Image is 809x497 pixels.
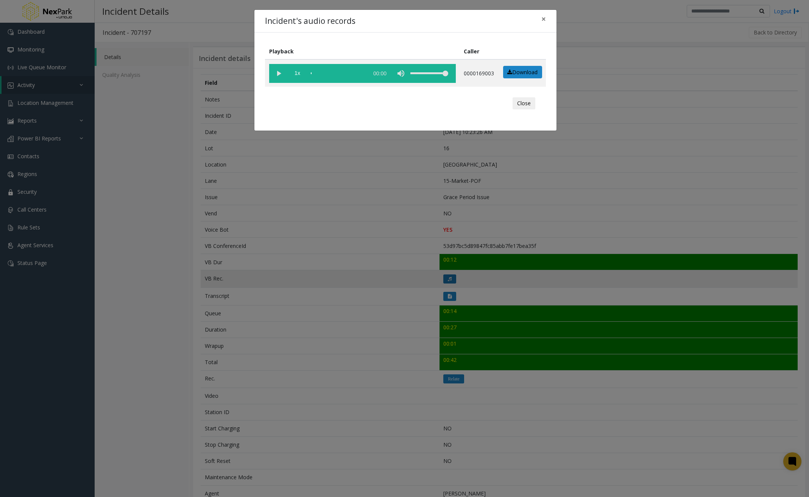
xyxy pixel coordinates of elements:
button: Close [513,97,535,109]
div: scrub bar [311,64,365,83]
th: Caller [460,43,498,59]
span: × [541,14,546,24]
p: 0000169003 [464,69,494,77]
a: Download [503,66,542,79]
h4: Incident's audio records [265,15,355,27]
button: Close [536,10,551,28]
div: volume level [410,64,448,83]
span: playback speed button [288,64,307,83]
th: Playback [265,43,460,59]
